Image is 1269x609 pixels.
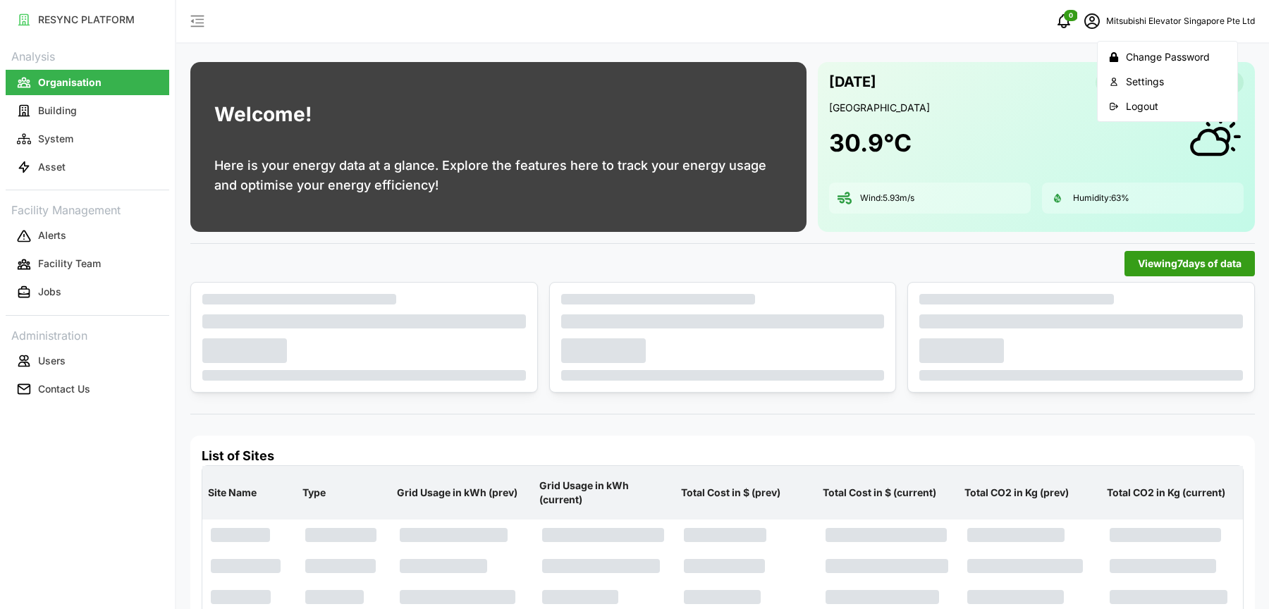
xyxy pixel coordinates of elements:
p: Mitsubishi Elevator Singapore Pte Ltd [1106,15,1255,28]
p: Administration [6,324,169,345]
button: RESYNC PLATFORM [6,7,169,32]
p: Users [38,354,66,368]
h4: List of Sites [202,447,1244,465]
p: Humidity: 63 % [1073,192,1129,204]
p: Type [300,474,388,511]
a: Asset [6,153,169,181]
a: Building [6,97,169,125]
a: Users [6,347,169,375]
a: Alerts [6,222,169,250]
p: Site Name [205,474,294,511]
p: Facility Team [38,257,101,271]
p: Jobs [38,285,61,299]
a: Organisation [6,68,169,97]
p: RESYNC PLATFORM [38,13,135,27]
button: System [6,126,169,152]
h1: 30.9 °C [829,128,912,159]
p: Total CO2 in Kg (prev) [962,474,1098,511]
div: Change Password [1126,49,1226,65]
p: Total Cost in $ (current) [820,474,956,511]
button: schedule [1078,7,1106,35]
button: Organisation [6,70,169,95]
p: Contact Us [38,382,90,396]
p: Analysis [6,45,169,66]
a: Jobs [6,278,169,307]
h1: Welcome! [214,99,312,130]
button: notifications [1050,7,1078,35]
p: [DATE] [829,70,876,94]
p: Asset [38,160,66,174]
p: Wind: 5.93 m/s [860,192,914,204]
div: Logout [1126,99,1226,114]
span: Viewing 7 days of data [1138,252,1242,276]
p: System [38,132,73,146]
button: Asset [6,154,169,180]
span: 0 [1069,11,1073,20]
p: Building [38,104,77,118]
p: Grid Usage in kWh (prev) [394,474,530,511]
p: Here is your energy data at a glance. Explore the features here to track your energy usage and op... [214,156,783,195]
button: Viewing7days of data [1124,251,1255,276]
a: RESYNC PLATFORM [6,6,169,34]
a: Facility Team [6,250,169,278]
p: Grid Usage in kWh (current) [537,467,673,519]
button: Alerts [6,223,169,249]
a: Contact Us [6,375,169,403]
button: Facility Team [6,252,169,277]
a: System [6,125,169,153]
button: Jobs [6,280,169,305]
button: Users [6,348,169,374]
p: Facility Management [6,199,169,219]
button: Contact Us [6,376,169,402]
p: Total Cost in $ (prev) [678,474,814,511]
p: Organisation [38,75,102,90]
p: [GEOGRAPHIC_DATA] [829,101,1244,115]
p: Alerts [38,228,66,242]
button: Building [6,98,169,123]
p: Total CO2 in Kg (current) [1104,474,1240,511]
div: Settings [1126,74,1226,90]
